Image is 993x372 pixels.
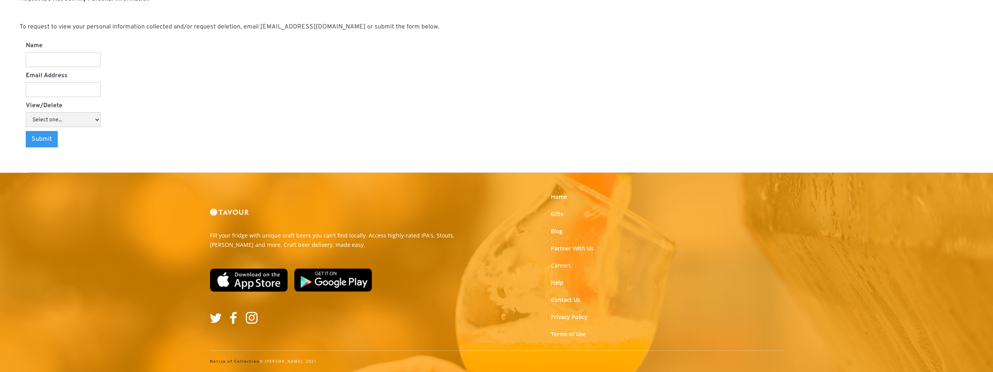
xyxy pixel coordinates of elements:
a: Careers [551,262,571,269]
a: Notice of Collection [210,359,260,364]
div: © [PERSON_NAME], 2021. [210,359,783,364]
p: Fill your fridge with unique craft beers you can't find locally. Access highly-rated IPA's, Stout... [210,231,491,250]
a: Contact Us [551,296,580,304]
input: Submit [26,131,58,147]
label: View/Delete [26,101,101,110]
a: Gifts [551,210,563,218]
a: Terms of Use [551,330,586,338]
a: Blog [551,227,563,235]
label: Email Address [26,71,101,80]
a: Help [551,279,563,287]
a: Home [551,193,567,201]
a: Partner With Us [551,244,593,252]
a: Privacy Policy [551,313,588,321]
form: View/delete my PI [26,41,101,147]
label: Name [26,41,101,50]
strong: Careers [551,262,571,269]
